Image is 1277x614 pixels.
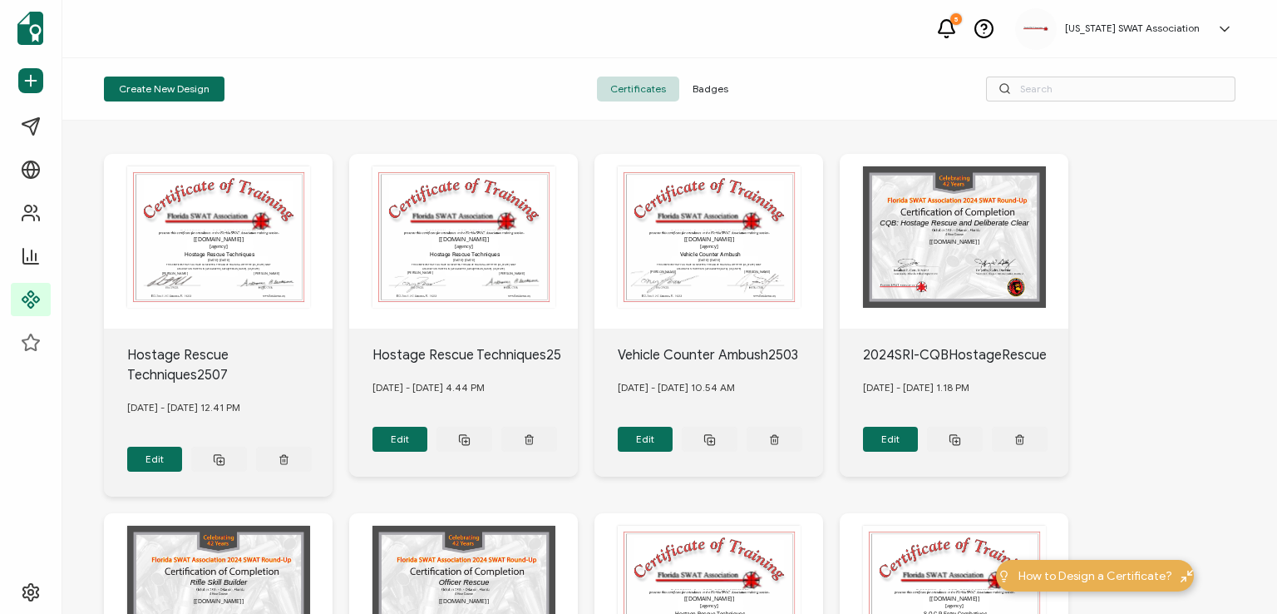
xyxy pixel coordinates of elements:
div: Hostage Rescue Techniques25 [372,345,579,365]
img: minimize-icon.svg [1181,570,1193,582]
button: Create New Design [104,77,224,102]
div: [DATE] - [DATE] 10.54 AM [618,365,824,410]
button: Edit [127,447,183,472]
img: sertifier-logomark-colored.svg [17,12,43,45]
div: [DATE] - [DATE] 12.41 PM [127,385,333,430]
span: How to Design a Certificate? [1018,567,1172,585]
button: Edit [372,427,428,452]
button: Edit [863,427,919,452]
span: Badges [679,77,742,102]
iframe: Chat Widget [1194,534,1277,614]
div: [DATE] - [DATE] 4.44 PM [372,365,579,410]
input: Search [986,77,1235,102]
div: 2024SRI-CQBHostageRescue [863,345,1069,365]
span: Certificates [597,77,679,102]
h5: [US_STATE] SWAT Association [1065,22,1200,34]
div: Vehicle Counter Ambush2503 [618,345,824,365]
img: cdf0a7ff-b99d-4894-bb42-f07ce92642e6.jpg [1023,27,1048,32]
button: Edit [618,427,673,452]
div: Hostage Rescue Techniques2507 [127,345,333,385]
div: 5 [950,13,962,25]
div: [DATE] - [DATE] 1.18 PM [863,365,1069,410]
